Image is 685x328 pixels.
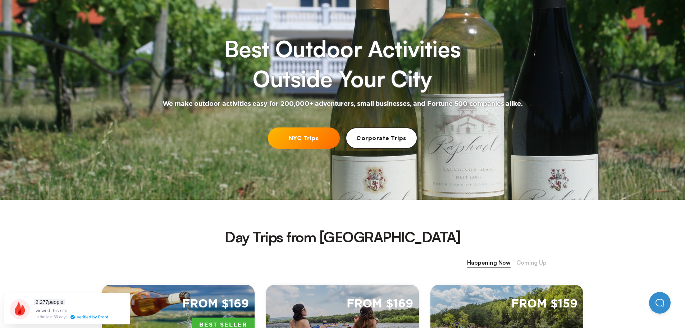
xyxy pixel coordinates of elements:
span: viewed this site [36,308,67,313]
span: Coming Up [516,258,547,268]
span: people [34,299,65,305]
a: NYC Trips [268,127,340,149]
span: 2,277 [36,299,48,305]
iframe: Help Scout Beacon - Open [649,292,671,314]
span: From $169 [347,296,413,312]
span: From $169 [182,296,249,312]
h1: Best Outdoor Activities Outside Your City [224,34,460,94]
a: Corporate Trips [346,127,417,149]
span: From $159 [511,296,577,312]
h2: We make outdoor activities easy for 200,000+ adventurers, small businesses, and Fortune 500 compa... [163,100,523,108]
span: Happening Now [467,258,511,268]
div: in the last 30 days [36,315,68,319]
